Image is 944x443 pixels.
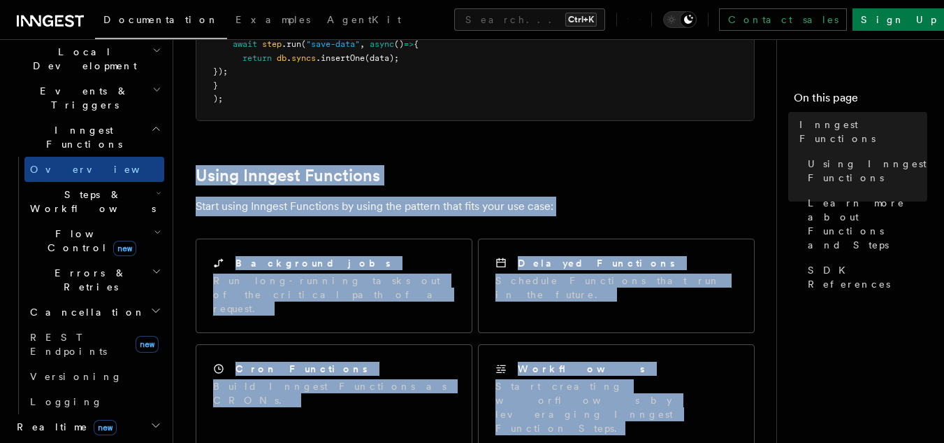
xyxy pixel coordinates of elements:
[802,151,927,190] a: Using Inngest Functions
[196,166,380,185] a: Using Inngest Functions
[24,325,164,364] a: REST Endpointsnew
[316,53,365,63] span: .insertOne
[365,53,399,63] span: (data);
[196,197,755,216] p: Start using Inngest Functions by using the pattern that fits your use case:
[478,239,755,333] a: Delayed FunctionsSchedule Functions that run in the future.
[103,14,219,25] span: Documentation
[11,123,151,151] span: Inngest Functions
[799,118,927,146] span: Inngest Functions
[24,389,164,414] a: Logging
[213,274,455,316] p: Run long-running tasks out of the critical path of a request.
[213,94,223,104] span: );
[30,371,122,382] span: Versioning
[24,188,156,216] span: Steps & Workflows
[11,84,152,112] span: Events & Triggers
[286,53,291,63] span: .
[794,90,927,112] h4: On this page
[327,14,401,25] span: AgentKit
[663,11,697,28] button: Toggle dark mode
[213,80,218,90] span: }
[404,39,414,49] span: =>
[802,258,927,297] a: SDK References
[11,78,164,118] button: Events & Triggers
[808,196,927,252] span: Learn more about Functions and Steps
[95,4,227,39] a: Documentation
[306,39,360,49] span: "save-data"
[235,14,310,25] span: Examples
[319,4,409,38] a: AgentKit
[235,256,391,270] h2: Background jobs
[518,362,645,376] h2: Workflows
[11,118,164,157] button: Inngest Functions
[495,274,737,302] p: Schedule Functions that run in the future.
[11,420,117,434] span: Realtime
[24,260,164,300] button: Errors & Retries
[235,362,368,376] h2: Cron Functions
[136,336,159,353] span: new
[113,241,136,256] span: new
[24,221,164,260] button: Flow Controlnew
[11,157,164,414] div: Inngest Functions
[414,39,419,49] span: {
[24,182,164,221] button: Steps & Workflows
[518,256,675,270] h2: Delayed Functions
[794,112,927,151] a: Inngest Functions
[370,39,394,49] span: async
[24,266,152,294] span: Errors & Retries
[11,414,164,440] button: Realtimenew
[565,13,597,27] kbd: Ctrl+K
[233,39,257,49] span: await
[30,332,107,357] span: REST Endpoints
[242,53,272,63] span: return
[282,39,301,49] span: .run
[196,239,472,333] a: Background jobsRun long-running tasks out of the critical path of a request.
[454,8,605,31] button: Search...Ctrl+K
[11,45,152,73] span: Local Development
[394,39,404,49] span: ()
[808,263,927,291] span: SDK References
[30,164,174,175] span: Overview
[719,8,847,31] a: Contact sales
[24,305,145,319] span: Cancellation
[301,39,306,49] span: (
[262,39,282,49] span: step
[277,53,286,63] span: db
[227,4,319,38] a: Examples
[24,364,164,389] a: Versioning
[291,53,316,63] span: syncs
[495,379,737,435] p: Start creating worflows by leveraging Inngest Function Steps.
[24,300,164,325] button: Cancellation
[802,190,927,258] a: Learn more about Functions and Steps
[24,157,164,182] a: Overview
[360,39,365,49] span: ,
[808,157,927,185] span: Using Inngest Functions
[24,227,154,255] span: Flow Control
[213,379,455,407] p: Build Inngest Functions as CRONs.
[30,396,103,407] span: Logging
[213,66,228,76] span: });
[94,420,117,435] span: new
[11,39,164,78] button: Local Development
